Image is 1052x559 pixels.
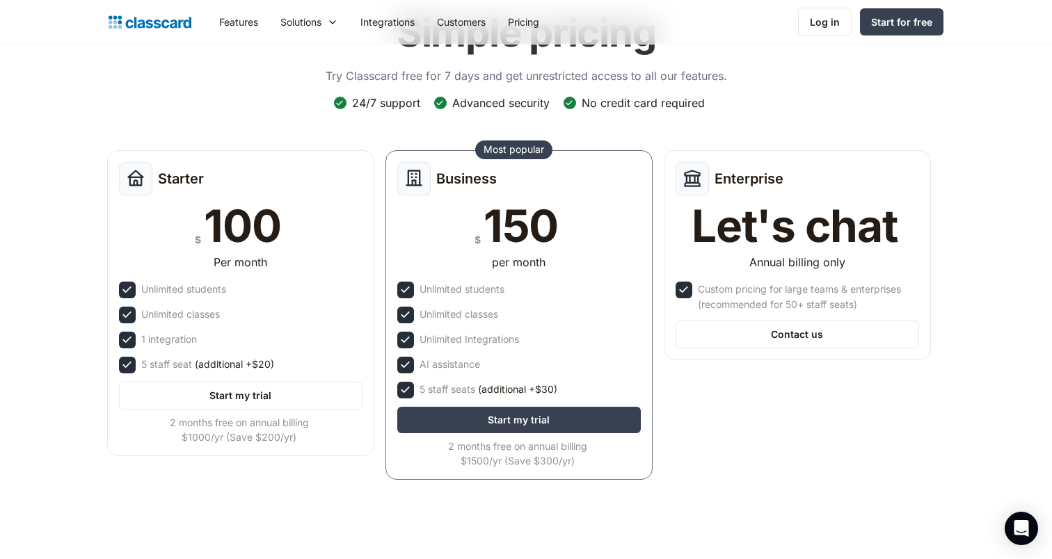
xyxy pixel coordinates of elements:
[497,6,550,38] a: Pricing
[397,407,641,433] a: Start my trial
[195,231,201,248] div: $
[426,6,497,38] a: Customers
[280,15,321,29] div: Solutions
[141,282,226,297] div: Unlimited students
[420,382,557,397] div: 5 staff seats
[692,204,898,248] div: Let's chat
[698,282,916,312] div: Custom pricing for large teams & enterprises (recommended for 50+ staff seats)
[141,332,197,347] div: 1 integration
[798,8,852,36] a: Log in
[326,67,727,84] p: Try Classcard free for 7 days and get unrestricted access to all our features.
[478,382,557,397] span: (additional +$30)
[420,282,504,297] div: Unlimited students
[352,95,420,111] div: 24/7 support
[436,170,497,187] h2: Business
[204,204,280,248] div: 100
[715,170,783,187] h2: Enterprise
[109,13,191,32] a: home
[582,95,705,111] div: No credit card required
[349,6,426,38] a: Integrations
[810,15,840,29] div: Log in
[214,254,267,270] div: Per month
[452,95,550,111] div: Advanced security
[484,204,558,248] div: 150
[676,321,919,348] a: Contact us
[420,307,498,322] div: Unlimited classes
[492,254,545,270] div: per month
[195,357,274,372] span: (additional +$20)
[871,15,932,29] div: Start for free
[269,6,349,38] div: Solutions
[860,8,943,35] a: Start for free
[420,357,480,372] div: AI assistance
[158,170,204,187] h2: Starter
[208,6,269,38] a: Features
[420,332,519,347] div: Unlimited Integrations
[119,382,362,410] a: Start my trial
[141,307,220,322] div: Unlimited classes
[475,231,481,248] div: $
[749,254,845,270] div: Annual billing only
[119,415,360,444] div: 2 months free on annual billing $1000/yr (Save $200/yr)
[484,143,544,156] div: Most popular
[141,357,274,372] div: 5 staff seat
[397,439,638,468] div: 2 months free on annual billing $1500/yr (Save $300/yr)
[1005,512,1038,545] div: Open Intercom Messenger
